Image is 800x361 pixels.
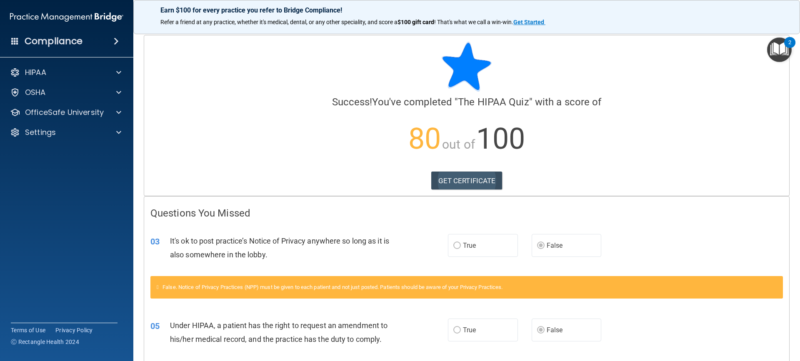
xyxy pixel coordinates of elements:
[458,96,529,108] span: The HIPAA Quiz
[476,122,525,156] span: 100
[10,107,121,117] a: OfficeSafe University
[788,42,791,53] div: 2
[453,243,461,249] input: True
[162,284,502,290] span: False. Notice of Privacy Practices (NPP) must be given to each patient and not just posted. Patie...
[25,87,46,97] p: OSHA
[150,97,783,107] h4: You've completed " " with a score of
[170,237,389,259] span: It's ok to post practice’s Notice of Privacy anywhere so long as it is also somewhere in the lobby.
[10,9,123,25] img: PMB logo
[453,327,461,334] input: True
[25,67,46,77] p: HIPAA
[150,237,160,246] span: 03
[11,338,79,346] span: Ⓒ Rectangle Health 2024
[150,208,783,219] h4: Questions You Missed
[434,19,513,25] span: ! That's what we call a win-win.
[25,35,82,47] h4: Compliance
[170,321,387,344] span: Under HIPAA, a patient has the right to request an amendment to his/her medical record, and the p...
[10,87,121,97] a: OSHA
[513,19,545,25] a: Get Started
[537,243,545,249] input: False
[547,241,563,249] span: False
[10,127,121,137] a: Settings
[25,127,56,137] p: Settings
[332,96,372,108] span: Success!
[10,67,121,77] a: HIPAA
[397,19,434,25] strong: $100 gift card
[442,42,492,92] img: blue-star-rounded.9d042014.png
[547,326,563,334] span: False
[767,37,792,62] button: Open Resource Center, 2 new notifications
[537,327,545,334] input: False
[160,6,773,14] p: Earn $100 for every practice you refer to Bridge Compliance!
[513,19,544,25] strong: Get Started
[442,137,475,152] span: out of
[408,122,441,156] span: 80
[11,326,45,334] a: Terms of Use
[150,321,160,331] span: 05
[431,172,502,190] a: GET CERTIFICATE
[463,326,476,334] span: True
[160,19,397,25] span: Refer a friend at any practice, whether it's medical, dental, or any other speciality, and score a
[463,241,476,249] span: True
[25,107,104,117] p: OfficeSafe University
[55,326,93,334] a: Privacy Policy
